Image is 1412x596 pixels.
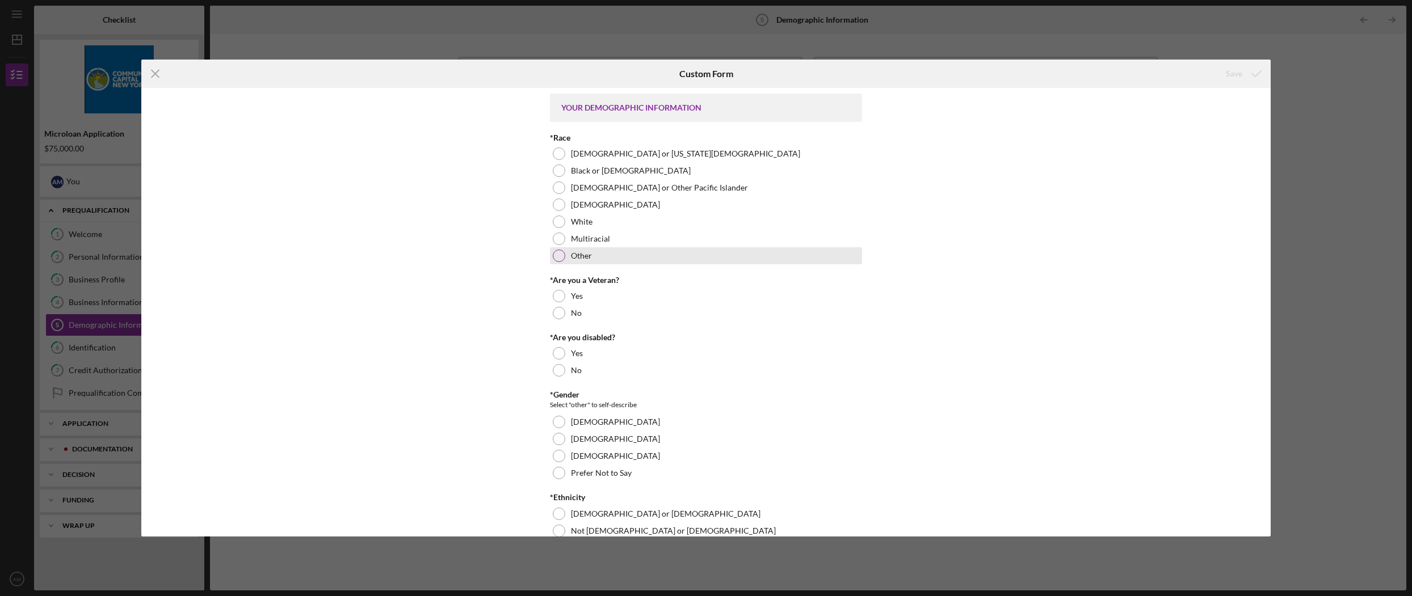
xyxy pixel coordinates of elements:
label: [DEMOGRAPHIC_DATA] or [DEMOGRAPHIC_DATA] [571,509,760,518]
label: [DEMOGRAPHIC_DATA] or Other Pacific Islander [571,183,748,192]
label: Black or [DEMOGRAPHIC_DATA] [571,166,691,175]
label: [DEMOGRAPHIC_DATA] [571,434,660,443]
label: [DEMOGRAPHIC_DATA] [571,417,660,426]
label: Not [DEMOGRAPHIC_DATA] or [DEMOGRAPHIC_DATA] [571,526,776,535]
div: *Are you a Veteran? [550,276,862,285]
label: No [571,308,582,318]
div: YOUR DEMOGRAPHIC INFORMATION [561,103,851,112]
div: *Gender [550,390,862,399]
h6: Custom Form [679,69,733,79]
label: Yes [571,349,583,358]
label: Yes [571,291,583,301]
label: [DEMOGRAPHIC_DATA] [571,200,660,209]
label: Multiracial [571,234,610,243]
label: [DEMOGRAPHIC_DATA] or [US_STATE][DEMOGRAPHIC_DATA] [571,149,800,158]
label: No [571,366,582,375]
label: White [571,217,592,226]
div: *Ethnicity [550,493,862,502]
div: Save [1226,62,1242,85]
label: [DEMOGRAPHIC_DATA] [571,451,660,460]
label: Other [571,251,592,260]
label: Prefer Not to Say [571,468,632,477]
button: Save [1215,62,1271,85]
div: *Are you disabled? [550,333,862,342]
div: Select "other" to self-describe [550,399,862,411]
div: *Race [550,133,862,142]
